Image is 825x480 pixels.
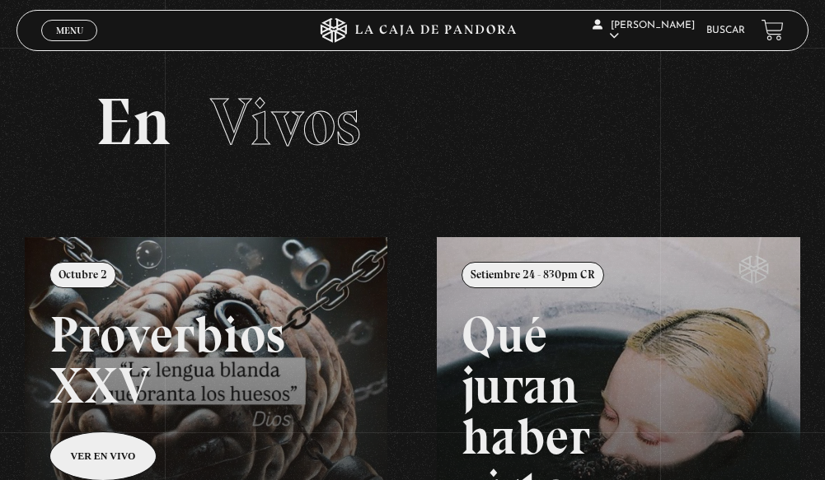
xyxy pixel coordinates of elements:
span: [PERSON_NAME] [593,21,695,41]
span: Cerrar [50,39,89,50]
span: Vivos [210,82,361,161]
a: View your shopping cart [762,19,784,41]
a: Buscar [706,26,745,35]
h2: En [96,89,729,155]
span: Menu [56,26,83,35]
